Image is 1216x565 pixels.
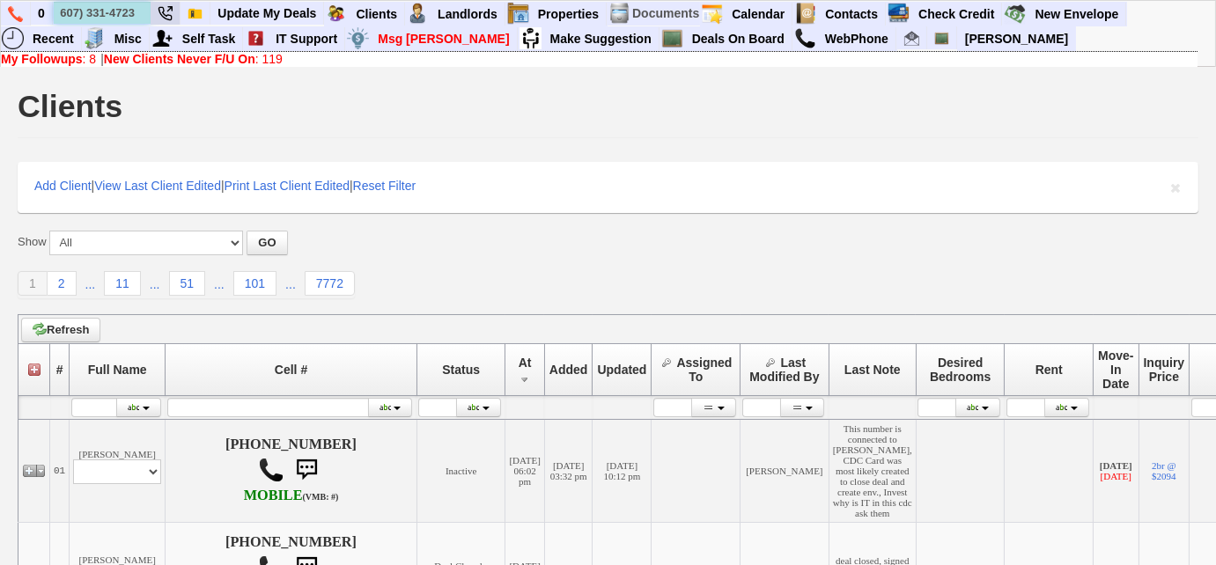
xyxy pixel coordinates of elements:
td: Documents [631,2,700,26]
a: Calendar [725,3,792,26]
a: Check Credit [911,3,1002,26]
img: su2.jpg [520,27,542,49]
img: phone22.png [158,6,173,21]
a: IT Support [269,27,345,50]
img: chalkboard.png [661,27,683,49]
td: Inactive [416,419,505,522]
span: Assigned To [676,356,732,384]
a: 51 [169,271,206,296]
h1: Clients [18,91,122,122]
b: My Followups [1,52,83,66]
span: Full Name [88,363,147,377]
img: myadd.png [151,27,173,49]
a: ... [141,273,169,296]
a: 11 [104,271,141,296]
td: [PERSON_NAME] [741,419,829,522]
span: Status [442,363,480,377]
a: 0 [31,2,53,25]
a: ... [276,273,305,296]
a: New Clients Never F/U On: 119 [104,52,283,66]
a: New Envelope [1028,3,1126,26]
a: Landlords [431,3,505,26]
a: Deals On Board [685,27,792,50]
img: contact.png [794,3,816,25]
font: Msg [PERSON_NAME] [378,32,509,46]
label: Show [18,234,47,250]
img: phone.png [8,6,23,22]
a: Misc [107,27,150,50]
span: Updated [597,363,646,377]
a: 2 [48,271,77,296]
a: 101 [233,271,276,296]
img: Bookmark.png [188,6,203,21]
td: [DATE] 03:32 pm [544,419,593,522]
a: 7772 [305,271,355,296]
th: # [50,343,70,395]
a: Refresh [21,318,100,342]
a: Msg [PERSON_NAME] [371,27,517,50]
a: 2br @ $2094 [1152,460,1176,481]
a: Update My Deals [210,2,324,25]
button: GO [247,231,287,255]
span: At [519,356,532,370]
div: | [1,52,1198,66]
span: Desired Bedrooms [930,356,991,384]
img: creditreport.png [888,3,910,25]
a: Properties [531,3,607,26]
span: Rent [1035,363,1063,377]
span: Inquiry Price [1144,356,1185,384]
img: docs.png [608,3,630,25]
a: Clients [349,3,405,26]
a: ... [205,273,233,296]
b: AT&T Wireless [244,488,339,503]
img: clients.png [325,3,347,25]
span: Cell # [275,363,307,377]
td: 01 [50,419,70,522]
a: Contacts [818,3,886,26]
b: New Clients Never F/U On [104,52,255,66]
a: My Followups: 8 [1,52,96,66]
img: officebldg.png [84,27,106,49]
font: (VMB: #) [303,492,339,502]
a: Recent [26,27,82,50]
img: call.png [258,457,284,483]
img: help2.png [245,27,267,49]
a: ... [77,273,105,296]
font: MOBILE [244,488,303,503]
span: Added [549,363,588,377]
a: Print Last Client Edited [225,179,350,193]
img: chalkboard.png [934,31,949,46]
a: Self Task [175,27,243,50]
a: 1 [18,271,48,296]
img: sms.png [289,452,324,488]
a: [PERSON_NAME] [958,27,1075,50]
img: call.png [794,27,816,49]
a: Make Suggestion [543,27,660,50]
span: Move-In Date [1098,349,1133,391]
span: Last Note [844,363,901,377]
img: landlord.png [407,3,429,25]
img: Renata@HomeSweetHomeProperties.com [904,31,919,46]
img: appt_icon.png [701,3,723,25]
input: Quick Search [54,2,151,24]
b: [DATE] [1100,460,1132,471]
img: recent.png [2,27,24,49]
font: [DATE] [1101,471,1131,481]
td: [PERSON_NAME] [70,419,166,522]
td: [DATE] 10:12 pm [593,419,652,522]
img: properties.png [507,3,529,25]
a: Add Client [34,179,92,193]
img: money.png [347,27,369,49]
td: This number is connected to [PERSON_NAME], CDC Card was most likely created to close deal and cre... [829,419,916,522]
img: gmoney.png [1004,3,1026,25]
a: View Last Client Edited [94,179,221,193]
a: WebPhone [818,27,896,50]
h4: [PHONE_NUMBER] [169,437,413,505]
span: Last Modified By [749,356,819,384]
td: [DATE] 06:02 pm [505,419,544,522]
div: | | | [18,162,1198,213]
a: Reset Filter [353,179,416,193]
